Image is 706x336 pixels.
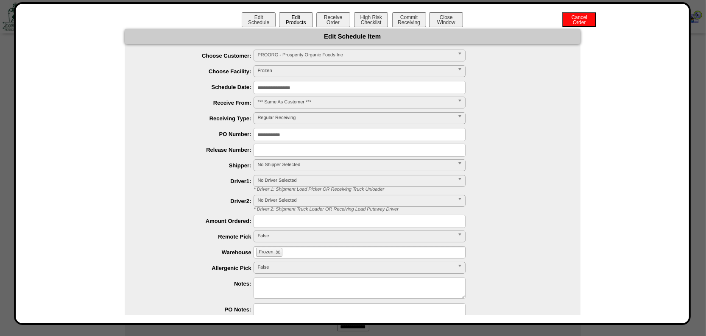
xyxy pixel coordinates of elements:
[142,162,254,169] label: Shipper:
[257,195,454,205] span: No Driver Selected
[257,66,454,76] span: Frozen
[142,53,254,59] label: Choose Customer:
[142,178,254,184] label: Driver1:
[248,207,580,212] div: * Driver 2: Shipment Truck Loader OR Receiving Load Putaway Driver
[142,131,254,137] label: PO Number:
[562,12,596,27] button: CancelOrder
[429,12,463,27] button: CloseWindow
[142,265,254,271] label: Allergenic Pick
[142,100,254,106] label: Receive From:
[392,12,426,27] button: CommitReceiving
[353,19,390,25] a: High RiskChecklist
[428,19,464,25] a: CloseWindow
[142,249,254,255] label: Warehouse
[125,29,580,44] div: Edit Schedule Item
[242,12,276,27] button: EditSchedule
[142,306,254,313] label: PO Notes:
[142,280,254,287] label: Notes:
[142,147,254,153] label: Release Number:
[142,198,254,204] label: Driver2:
[257,113,454,123] span: Regular Receiving
[142,115,254,122] label: Receiving Type:
[354,12,388,27] button: High RiskChecklist
[257,262,454,272] span: False
[257,50,454,60] span: PROORG - Prosperity Organic Foods Inc
[142,84,254,90] label: Schedule Date:
[257,175,454,186] span: No Driver Selected
[279,12,313,27] button: EditProducts
[257,231,454,241] span: False
[142,233,254,240] label: Remote Pick
[248,187,580,192] div: * Driver 1: Shipment Load Picker OR Receiving Truck Unloader
[142,218,254,224] label: Amount Ordered:
[316,12,350,27] button: ReceiveOrder
[259,250,273,255] span: Frozen
[257,160,454,170] span: No Shipper Selected
[142,68,254,75] label: Choose Facility:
